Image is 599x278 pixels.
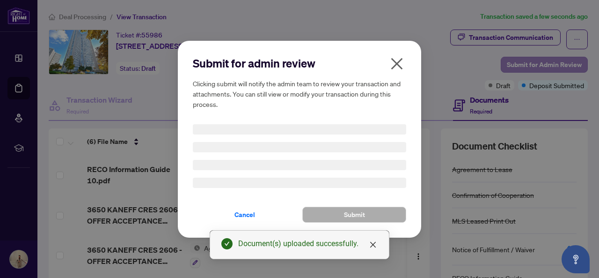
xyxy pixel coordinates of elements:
[238,238,378,249] div: Document(s) uploaded successfully.
[193,56,406,71] h2: Submit for admin review
[234,207,255,222] span: Cancel
[302,207,406,223] button: Submit
[368,240,378,250] a: Close
[389,56,404,71] span: close
[562,245,590,273] button: Open asap
[193,78,406,109] h5: Clicking submit will notify the admin team to review your transaction and attachments. You can st...
[221,238,233,249] span: check-circle
[193,207,297,223] button: Cancel
[369,241,377,248] span: close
